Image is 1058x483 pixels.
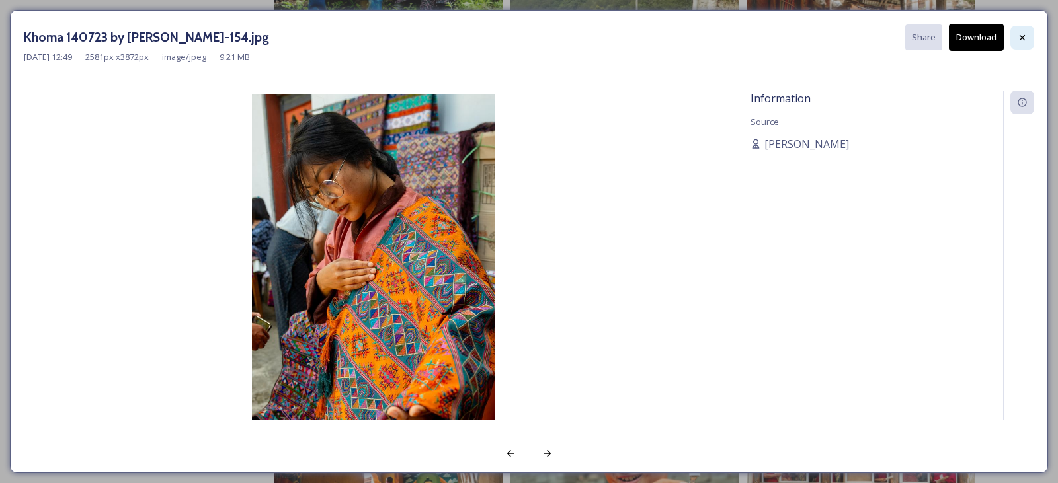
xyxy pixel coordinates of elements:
[764,136,849,152] span: [PERSON_NAME]
[905,24,942,50] button: Share
[162,51,206,63] span: image/jpeg
[24,51,72,63] span: [DATE] 12:49
[949,24,1004,51] button: Download
[751,116,779,128] span: Source
[220,51,250,63] span: 9.21 MB
[751,91,811,106] span: Information
[24,28,269,47] h3: Khoma 140723 by [PERSON_NAME]-154.jpg
[85,51,149,63] span: 2581 px x 3872 px
[24,94,723,458] img: Khoma%2520140723%2520by%2520Amp%2520Sripimanwat-154.jpg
